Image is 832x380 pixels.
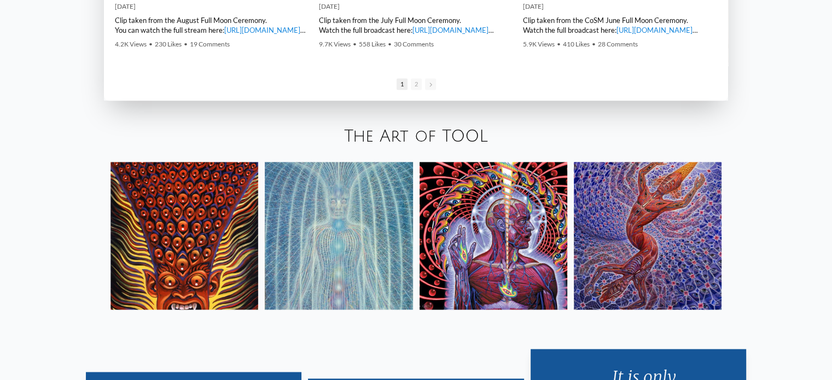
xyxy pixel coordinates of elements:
div: Clip taken from the July Full Moon Ceremony. Watch the full broadcast here: | [PERSON_NAME] | ► W... [319,15,512,35]
span: • [149,40,153,48]
span: 5.9K Views [523,40,555,48]
div: [DATE] [523,2,716,11]
span: 558 Likes [359,40,386,48]
span: • [184,40,188,48]
span: • [353,40,357,48]
span: • [557,40,561,48]
span: 4.2K Views [115,40,147,48]
a: [URL][DOMAIN_NAME] [412,26,488,34]
span: 230 Likes [155,40,182,48]
div: [DATE] [115,2,308,11]
span: 30 Comments [394,40,434,48]
a: [URL][DOMAIN_NAME] [616,26,693,34]
span: Go to slide 2 [411,78,422,90]
div: [DATE] [319,2,512,11]
span: Go to slide 1 [397,78,408,90]
span: 410 Likes [563,40,590,48]
div: Clip taken from the CoSM June Full Moon Ceremony. Watch the full broadcast here: | [PERSON_NAME] ... [523,15,716,35]
span: • [388,40,392,48]
span: • [592,40,596,48]
span: 28 Comments [598,40,638,48]
span: Go to next slide [425,78,436,90]
a: The Art of TOOL [344,127,488,145]
a: [URL][DOMAIN_NAME] [224,26,300,34]
span: 9.7K Views [319,40,351,48]
span: 19 Comments [190,40,230,48]
div: Clip taken from the August Full Moon Ceremony. You can watch the full stream here: | [PERSON_NAME... [115,15,308,35]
